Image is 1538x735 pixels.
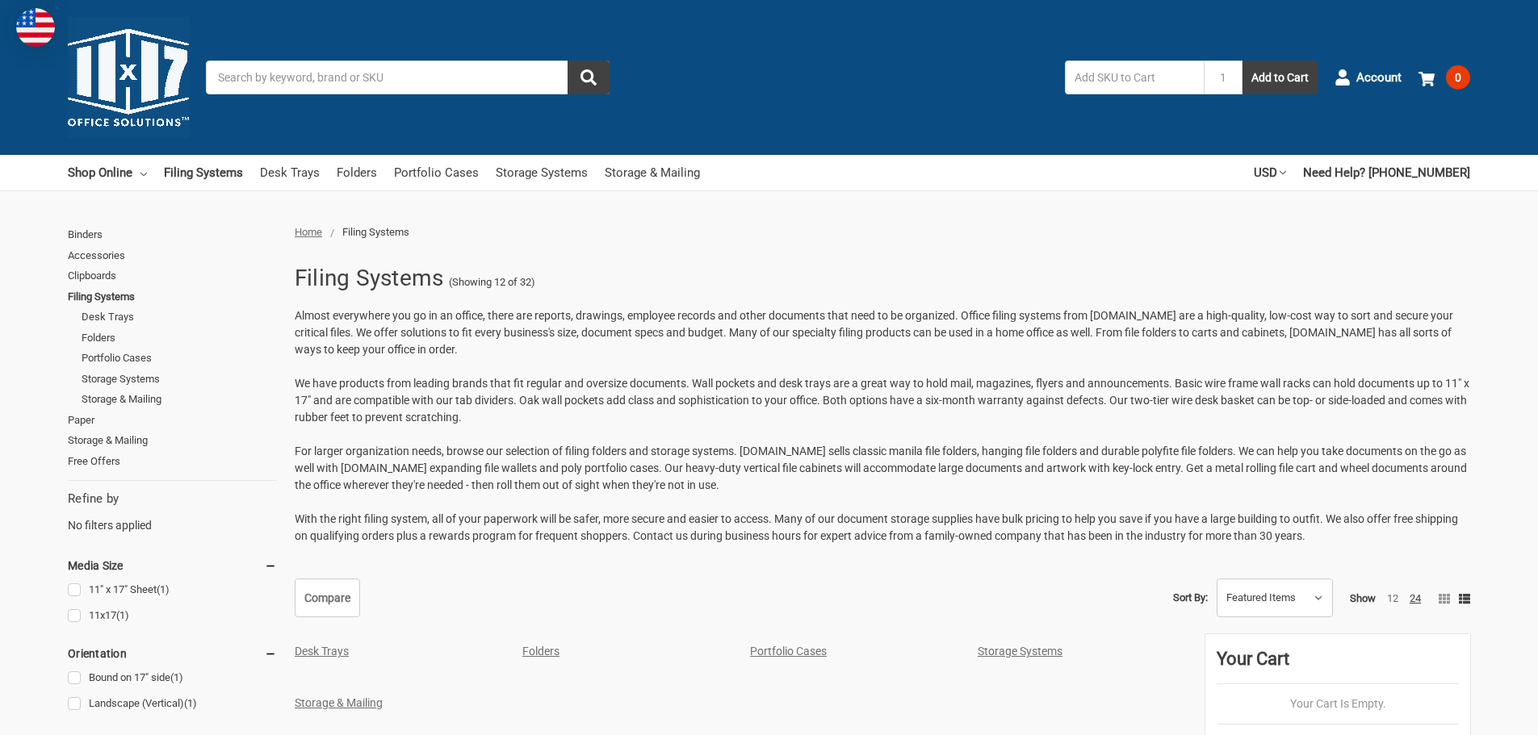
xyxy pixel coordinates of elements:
[82,328,277,349] a: Folders
[1243,61,1318,94] button: Add to Cart
[1356,69,1402,87] span: Account
[1217,645,1459,684] div: Your Cart
[295,696,383,709] a: Storage & Mailing
[68,451,277,472] a: Free Offers
[260,155,320,190] a: Desk Trays
[68,644,277,663] h5: Orientation
[394,155,479,190] a: Portfolio Cases
[68,605,277,627] a: 11x17
[68,17,189,138] img: 11x17.com
[82,389,277,410] a: Storage & Mailing
[68,155,147,190] a: Shop Online
[295,443,1470,494] p: For larger organization needs, browse our selection of filing folders and storage systems. [DOMAI...
[295,578,360,617] a: Compare
[82,369,277,390] a: Storage Systems
[68,490,277,508] h5: Refine by
[68,286,277,307] a: Filing Systems
[170,671,183,683] span: (1)
[1387,592,1398,604] a: 12
[157,583,170,595] span: (1)
[605,155,700,190] a: Storage & Mailing
[1173,586,1208,610] label: Sort By:
[82,348,277,369] a: Portfolio Cases
[978,645,1062,658] a: Storage Systems
[295,511,1470,545] p: With the right filing system, all of your paperwork will be safer, more secure and easier to acce...
[295,645,349,658] a: Desk Trays
[68,556,277,575] h5: Media Size
[184,697,197,709] span: (1)
[295,375,1470,426] p: We have products from leading brands that fit regular and oversize documents. Wall pockets and de...
[1065,61,1204,94] input: Add SKU to Cart
[750,645,827,658] a: Portfolio Cases
[68,693,277,715] a: Landscape (Vertical)
[116,609,129,621] span: (1)
[1446,65,1470,90] span: 0
[68,430,277,451] a: Storage & Mailing
[68,245,277,266] a: Accessories
[164,155,243,190] a: Filing Systems
[16,8,55,47] img: duty and tax information for United States
[342,226,409,238] span: Filing Systems
[1410,592,1421,604] a: 24
[206,61,610,94] input: Search by keyword, brand or SKU
[1335,56,1402,98] a: Account
[68,667,277,689] a: Bound on 17" side
[68,410,277,431] a: Paper
[1350,592,1376,604] span: Show
[68,265,277,286] a: Clipboards
[449,274,535,290] span: (Showing 12 of 32)
[1217,695,1459,712] p: Your Cart Is Empty.
[337,155,377,190] a: Folders
[295,307,1470,358] p: Almost everywhere you go in an office, there are reports, drawings, employee records and other do...
[522,645,559,658] a: Folders
[1254,155,1286,190] a: USD
[1303,155,1470,190] a: Need Help? [PHONE_NUMBER]
[295,226,322,238] a: Home
[82,307,277,328] a: Desk Trays
[68,579,277,601] a: 11" x 17" Sheet
[295,257,444,299] h1: Filing Systems
[68,490,277,533] div: No filters applied
[496,155,588,190] a: Storage Systems
[1419,56,1470,98] a: 0
[68,224,277,245] a: Binders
